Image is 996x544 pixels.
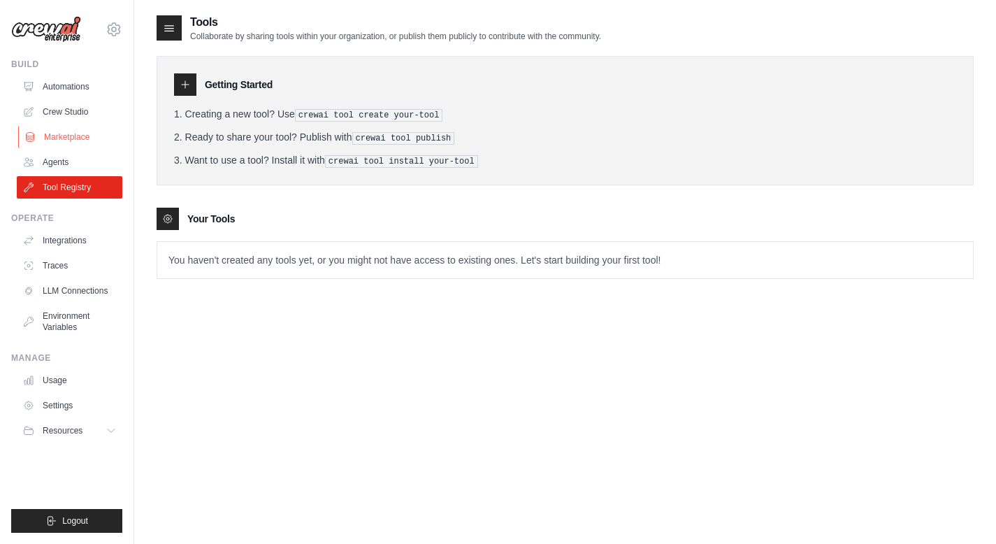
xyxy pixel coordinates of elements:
pre: crewai tool create your-tool [295,109,443,122]
a: Crew Studio [17,101,122,123]
div: Manage [11,352,122,364]
h3: Getting Started [205,78,273,92]
a: Automations [17,76,122,98]
pre: crewai tool install your-tool [325,155,478,168]
p: You haven't created any tools yet, or you might not have access to existing ones. Let's start bui... [157,242,973,278]
a: Usage [17,369,122,392]
a: Integrations [17,229,122,252]
pre: crewai tool publish [352,132,455,145]
a: Tool Registry [17,176,122,199]
a: Agents [17,151,122,173]
div: Operate [11,213,122,224]
p: Collaborate by sharing tools within your organization, or publish them publicly to contribute wit... [190,31,601,42]
span: Logout [62,515,88,527]
a: Traces [17,255,122,277]
button: Logout [11,509,122,533]
a: Environment Variables [17,305,122,338]
a: LLM Connections [17,280,122,302]
li: Want to use a tool? Install it with [174,153,956,168]
img: Logo [11,16,81,43]
li: Ready to share your tool? Publish with [174,130,956,145]
div: Build [11,59,122,70]
button: Resources [17,420,122,442]
li: Creating a new tool? Use [174,107,956,122]
h3: Your Tools [187,212,235,226]
a: Marketplace [18,126,124,148]
a: Settings [17,394,122,417]
h2: Tools [190,14,601,31]
span: Resources [43,425,82,436]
